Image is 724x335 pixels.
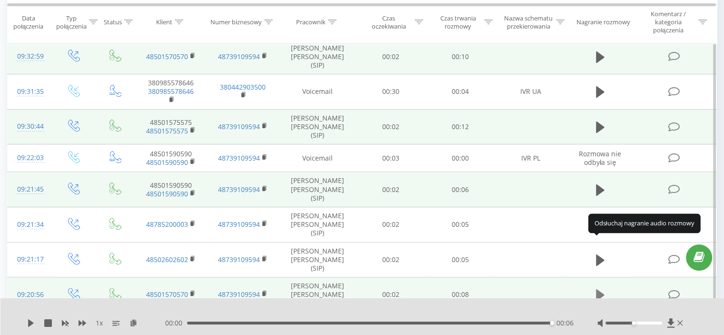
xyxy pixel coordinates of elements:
a: 48739109594 [218,220,260,229]
a: 380442903500 [220,82,266,91]
a: 48501590590 [146,158,188,167]
td: Voicemail [279,74,357,110]
td: 00:02 [357,242,426,277]
div: 09:30:44 [17,117,42,136]
a: 48501570570 [146,52,188,61]
td: 00:05 [426,242,495,277]
a: 48502602602 [146,255,188,264]
td: [PERSON_NAME] [PERSON_NAME] (SIP) [279,109,357,144]
div: Odsłuchaj nagranie audio rozmowy [588,214,701,233]
td: 00:10 [426,39,495,74]
td: [PERSON_NAME] [PERSON_NAME] (SIP) [279,172,357,207]
td: 00:02 [357,109,426,144]
a: 48739109594 [218,290,260,299]
div: 09:21:45 [17,180,42,199]
span: 00:06 [556,318,574,328]
div: 09:31:35 [17,82,42,101]
div: 09:20:56 [17,285,42,304]
a: 48501590590 [146,189,188,198]
div: Klient [156,18,172,26]
td: 00:00 [426,144,495,172]
td: IVR UA [495,74,566,110]
td: 00:04 [426,74,495,110]
div: Numer biznesowy [210,18,262,26]
div: 09:32:59 [17,47,42,66]
a: 48501570570 [146,290,188,299]
div: Accessibility label [550,321,554,325]
td: [PERSON_NAME] [PERSON_NAME] (SIP) [279,242,357,277]
td: 00:06 [426,172,495,207]
a: 48739109594 [218,52,260,61]
div: Czas oczekiwania [365,14,413,30]
div: Typ połączenia [56,14,86,30]
div: 09:21:17 [17,250,42,269]
td: Voicemail [279,144,357,172]
td: 00:02 [357,277,426,313]
div: Accessibility label [632,321,635,325]
td: [PERSON_NAME] [PERSON_NAME] (SIP) [279,39,357,74]
a: 48739109594 [218,153,260,162]
td: 00:12 [426,109,495,144]
td: [PERSON_NAME] [PERSON_NAME] (SIP) [279,277,357,313]
td: 48501590590 [135,172,207,207]
td: 380985578646 [135,74,207,110]
div: Komentarz / kategoria połączenia [640,10,696,34]
span: Rozmowa nie odbyła się [579,149,621,167]
td: 00:30 [357,74,426,110]
div: 09:22:03 [17,149,42,167]
div: Czas trwania rozmowy [434,14,482,30]
div: Status [104,18,122,26]
a: 48739109594 [218,122,260,131]
div: 09:21:34 [17,215,42,234]
td: 48501590590 [135,144,207,172]
td: 48501575575 [135,109,207,144]
span: 1 x [96,318,103,328]
a: 48739109594 [218,255,260,264]
td: 00:02 [357,207,426,243]
td: 00:03 [357,144,426,172]
td: 00:02 [357,39,426,74]
a: 48785200003 [146,220,188,229]
td: [PERSON_NAME] [PERSON_NAME] (SIP) [279,207,357,243]
td: 00:05 [426,207,495,243]
div: Nazwa schematu przekierowania [504,14,554,30]
div: Nagranie rozmowy [576,18,630,26]
td: 00:02 [357,172,426,207]
td: IVR PL [495,144,566,172]
span: 00:00 [165,318,187,328]
td: 00:08 [426,277,495,313]
a: 48501575575 [146,126,188,135]
div: Pracownik [296,18,326,26]
a: 48739109594 [218,185,260,194]
div: Data połączenia [8,14,49,30]
a: 380985578646 [148,87,194,96]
